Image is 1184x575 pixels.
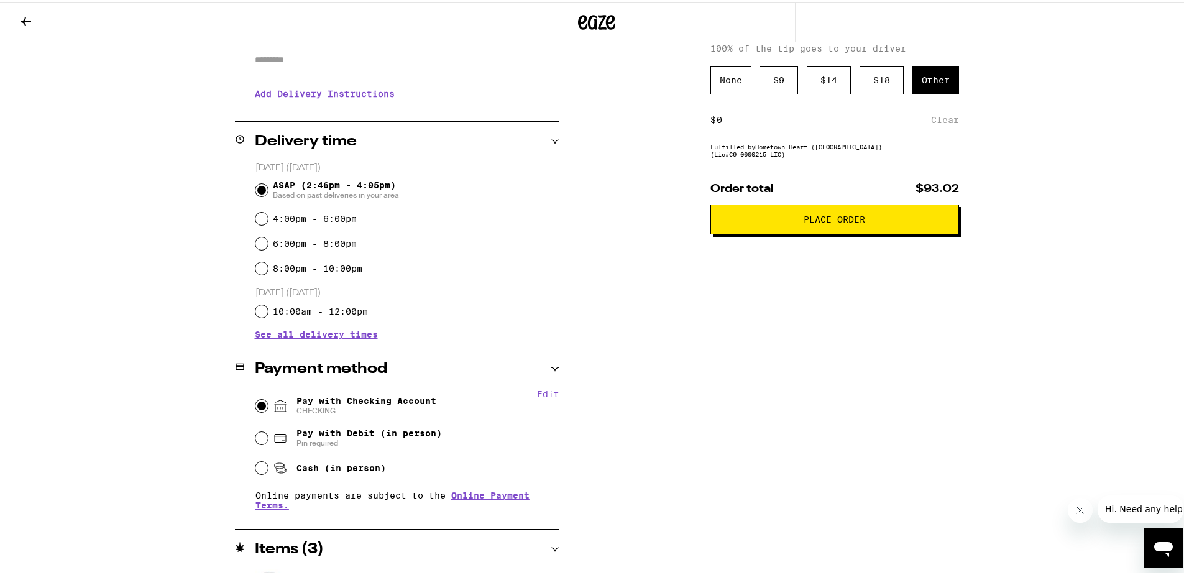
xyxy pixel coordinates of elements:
h3: Add Delivery Instructions [255,77,559,106]
p: 100% of the tip goes to your driver [710,41,959,51]
span: Hi. Need any help? [7,9,89,19]
div: None [710,63,751,92]
iframe: Button to launch messaging window [1144,525,1183,565]
h2: Payment method [255,359,387,374]
label: 4:00pm - 6:00pm [273,211,357,221]
iframe: Close message [1068,495,1093,520]
input: 0 [716,112,931,123]
button: See all delivery times [255,328,378,336]
p: [DATE] ([DATE]) [255,160,559,172]
div: Other [912,63,959,92]
label: 8:00pm - 10:00pm [273,261,362,271]
span: ASAP (2:46pm - 4:05pm) [273,178,399,198]
div: $ 9 [760,63,798,92]
h2: Delivery time [255,132,357,147]
p: Online payments are subject to the [255,488,559,508]
p: We'll contact you at [PHONE_NUMBER] when we arrive [255,106,559,116]
div: Clear [931,104,959,131]
span: Place Order [804,213,865,221]
button: Edit [537,387,559,397]
iframe: Message from company [1098,493,1183,520]
h2: Items ( 3 ) [255,540,324,554]
span: Pin required [296,436,442,446]
button: Place Order [710,202,959,232]
label: 6:00pm - 8:00pm [273,236,357,246]
span: Cash (in person) [296,461,386,471]
label: 10:00am - 12:00pm [273,304,368,314]
a: Online Payment Terms. [255,488,530,508]
span: Based on past deliveries in your area [273,188,399,198]
span: Pay with Debit (in person) [296,426,442,436]
div: Fulfilled by Hometown Heart ([GEOGRAPHIC_DATA]) (Lic# C9-0000215-LIC ) [710,140,959,155]
span: Order total [710,181,774,192]
p: [DATE] ([DATE]) [255,285,559,297]
span: $93.02 [916,181,959,192]
div: $ [710,104,716,131]
span: Pay with Checking Account [296,393,436,413]
div: $ 18 [860,63,904,92]
span: CHECKING [296,403,436,413]
div: $ 14 [807,63,851,92]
